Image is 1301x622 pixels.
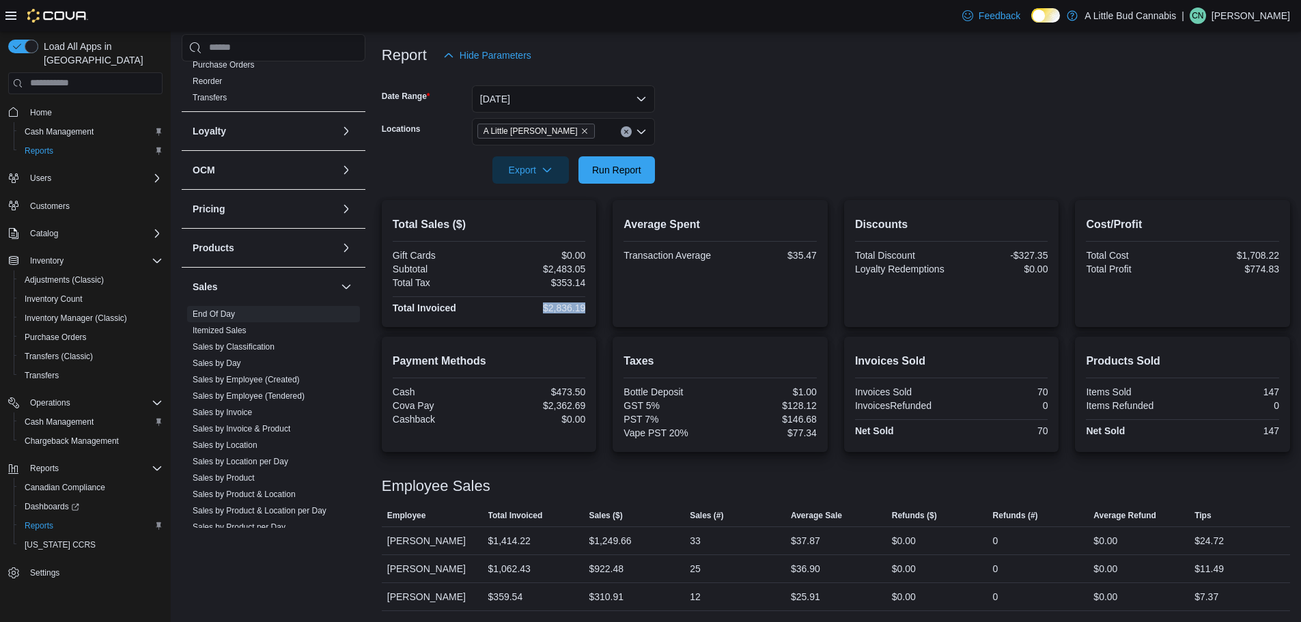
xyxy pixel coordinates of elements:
[723,250,817,261] div: $35.47
[193,163,215,177] h3: OCM
[193,241,234,255] h3: Products
[1086,425,1125,436] strong: Net Sold
[1194,561,1224,577] div: $11.49
[19,124,163,140] span: Cash Management
[25,170,57,186] button: Users
[14,328,168,347] button: Purchase Orders
[954,400,1048,411] div: 0
[1212,8,1290,24] p: [PERSON_NAME]
[14,366,168,385] button: Transfers
[14,535,168,554] button: [US_STATE] CCRS
[193,202,335,216] button: Pricing
[855,264,949,274] div: Loyalty Redemptions
[1194,510,1211,521] span: Tips
[393,216,586,233] h2: Total Sales ($)
[193,358,241,368] a: Sales by Day
[25,294,83,305] span: Inventory Count
[621,126,632,137] button: Clear input
[1086,400,1179,411] div: Items Refunded
[690,510,723,521] span: Sales (#)
[14,432,168,451] button: Chargeback Management
[393,414,486,425] div: Cashback
[25,565,65,581] a: Settings
[1186,264,1279,274] div: $774.83
[193,93,227,102] a: Transfers
[855,386,949,397] div: Invoices Sold
[193,457,288,466] a: Sales by Location per Day
[193,92,227,103] span: Transfers
[855,250,949,261] div: Total Discount
[25,564,163,581] span: Settings
[954,386,1048,397] div: 70
[19,414,163,430] span: Cash Management
[1093,561,1117,577] div: $0.00
[19,414,99,430] a: Cash Management
[979,9,1020,23] span: Feedback
[460,48,531,62] span: Hide Parameters
[19,433,163,449] span: Chargeback Management
[30,255,64,266] span: Inventory
[501,156,561,184] span: Export
[589,589,624,605] div: $310.91
[3,169,168,188] button: Users
[193,280,218,294] h3: Sales
[338,201,354,217] button: Pricing
[193,522,285,533] span: Sales by Product per Day
[1093,510,1156,521] span: Average Refund
[193,202,225,216] h3: Pricing
[25,351,93,362] span: Transfers (Classic)
[193,408,252,417] a: Sales by Invoice
[624,427,717,438] div: Vape PST 20%
[892,533,916,549] div: $0.00
[1085,8,1176,24] p: A Little Bud Cannabis
[19,537,163,553] span: Washington CCRS
[19,348,163,365] span: Transfers (Classic)
[25,460,163,477] span: Reports
[19,348,98,365] a: Transfers (Classic)
[25,197,163,214] span: Customers
[3,459,168,478] button: Reports
[193,489,296,500] span: Sales by Product & Location
[25,395,163,411] span: Operations
[393,264,486,274] div: Subtotal
[472,85,655,113] button: [DATE]
[624,386,717,397] div: Bottle Deposit
[19,518,163,534] span: Reports
[193,60,255,70] a: Purchase Orders
[25,170,163,186] span: Users
[1086,250,1179,261] div: Total Cost
[193,456,288,467] span: Sales by Location per Day
[492,414,585,425] div: $0.00
[38,40,163,67] span: Load All Apps in [GEOGRAPHIC_DATA]
[484,124,578,138] span: A Little [PERSON_NAME]
[393,250,486,261] div: Gift Cards
[14,309,168,328] button: Inventory Manager (Classic)
[492,302,585,313] div: $2,836.19
[488,510,543,521] span: Total Invoiced
[1190,8,1206,24] div: Chris Nash
[954,250,1048,261] div: -$327.35
[492,386,585,397] div: $473.50
[193,391,305,401] a: Sales by Employee (Tendered)
[14,516,168,535] button: Reports
[1086,353,1279,369] h2: Products Sold
[14,347,168,366] button: Transfers (Classic)
[14,412,168,432] button: Cash Management
[1194,589,1218,605] div: $7.37
[488,589,523,605] div: $359.54
[19,329,163,345] span: Purchase Orders
[723,400,817,411] div: $128.12
[438,42,537,69] button: Hide Parameters
[193,473,255,483] a: Sales by Product
[954,425,1048,436] div: 70
[19,272,109,288] a: Adjustments (Classic)
[578,156,655,184] button: Run Report
[25,126,94,137] span: Cash Management
[723,414,817,425] div: $146.68
[19,479,163,496] span: Canadian Compliance
[25,416,94,427] span: Cash Management
[193,76,222,86] a: Reorder
[193,506,326,515] a: Sales by Product & Location per Day
[624,250,717,261] div: Transaction Average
